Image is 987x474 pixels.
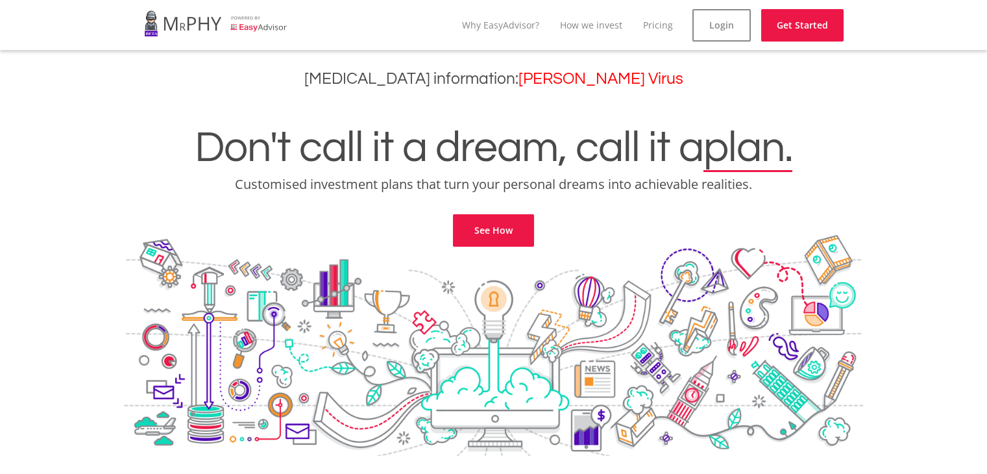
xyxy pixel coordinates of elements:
a: Why EasyAdvisor? [462,19,539,31]
a: [PERSON_NAME] Virus [518,71,683,87]
h3: [MEDICAL_DATA] information: [10,69,977,88]
span: plan. [703,126,792,170]
a: How we invest [560,19,622,31]
p: Customised investment plans that turn your personal dreams into achievable realities. [10,175,977,193]
h1: Don't call it a dream, call it a [10,126,977,170]
a: Get Started [761,9,844,42]
a: See How [453,214,534,247]
a: Login [692,9,751,42]
a: Pricing [643,19,673,31]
